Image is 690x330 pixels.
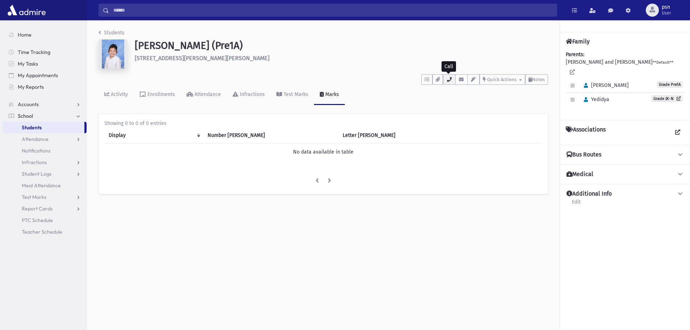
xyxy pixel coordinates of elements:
[109,91,128,97] div: Activity
[18,32,32,38] span: Home
[22,136,49,142] span: Attendance
[99,29,125,39] nav: breadcrumb
[581,96,609,103] span: Yedidya
[18,72,58,79] span: My Appointments
[22,147,50,154] span: Notifications
[662,4,671,10] span: psn
[227,85,271,105] a: Infractions
[99,85,134,105] a: Activity
[3,226,87,238] a: Teacher Schedule
[3,203,87,214] a: Report Cards
[22,229,62,235] span: Teacher Schedule
[657,81,683,88] span: Grade Pre1A
[3,46,87,58] a: Time Tracking
[3,180,87,191] a: Meal Attendance
[532,77,545,82] span: Notes
[18,113,33,119] span: School
[282,91,308,97] div: Test Marks
[22,124,42,131] span: Students
[566,190,612,198] h4: Additional Info
[314,85,345,105] a: Marks
[22,159,47,166] span: Infractions
[671,126,684,139] a: View all Associations
[203,127,338,144] th: Number Mark
[135,39,548,52] h1: [PERSON_NAME] (Pre1A)
[442,61,456,72] div: Call
[566,126,606,139] h4: Associations
[572,198,581,211] a: Edit
[3,145,87,156] a: Notifications
[3,133,87,145] a: Attendance
[480,74,525,85] button: Quick Actions
[566,38,590,45] h4: Family
[99,39,127,68] img: +Okfv8=
[338,127,455,144] th: Letter Mark
[3,191,87,203] a: Test Marks
[22,205,53,212] span: Report Cards
[238,91,265,97] div: Infractions
[22,217,53,224] span: PTC Schedule
[99,30,125,36] a: Students
[566,171,593,178] h4: Medical
[271,85,314,105] a: Test Marks
[3,58,87,70] a: My Tasks
[487,77,517,82] span: Quick Actions
[6,3,47,17] img: AdmirePro
[109,4,557,17] input: Search
[193,91,221,97] div: Attendance
[18,60,38,67] span: My Tasks
[662,10,671,16] span: User
[566,51,584,58] b: Parents:
[581,82,629,88] span: [PERSON_NAME]
[566,151,601,159] h4: Bus Routes
[525,74,548,85] button: Notes
[651,95,683,102] a: Grade JK-N
[566,190,684,198] button: Additional Info
[18,84,44,90] span: My Reports
[134,85,181,105] a: Enrollments
[135,55,548,62] h6: [STREET_ADDRESS][PERSON_NAME][PERSON_NAME]
[566,51,684,114] div: [PERSON_NAME] and [PERSON_NAME]
[22,182,61,189] span: Meal Attendance
[104,144,542,160] td: No data available in table
[104,120,542,127] div: Showing 0 to 0 of 0 entries
[18,49,50,55] span: Time Tracking
[3,168,87,180] a: Student Logs
[22,171,51,177] span: Student Logs
[181,85,227,105] a: Attendance
[3,214,87,226] a: PTC Schedule
[566,151,684,159] button: Bus Routes
[3,156,87,168] a: Infractions
[104,127,203,144] th: Display
[3,122,84,133] a: Students
[566,171,684,178] button: Medical
[3,99,87,110] a: Accounts
[324,91,339,97] div: Marks
[3,110,87,122] a: School
[3,29,87,41] a: Home
[3,81,87,93] a: My Reports
[146,91,175,97] div: Enrollments
[3,70,87,81] a: My Appointments
[18,101,39,108] span: Accounts
[22,194,46,200] span: Test Marks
